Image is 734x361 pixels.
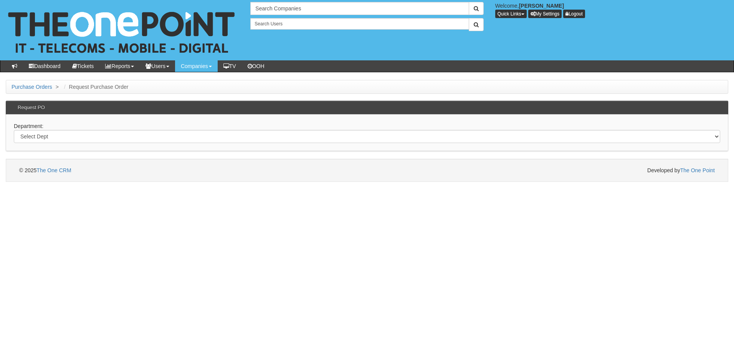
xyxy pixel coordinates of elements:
div: Department: [6,115,728,151]
a: Tickets [66,60,100,72]
a: Reports [99,60,140,72]
span: © 2025 [19,167,71,173]
a: Companies [175,60,218,72]
span: > [54,84,61,90]
a: The One CRM [36,167,71,173]
span: Developed by [647,166,715,174]
h3: Request PO [14,101,49,114]
input: Search Users [250,18,469,30]
a: Users [140,60,175,72]
a: My Settings [528,10,562,18]
a: Logout [563,10,585,18]
a: TV [218,60,242,72]
input: Search Companies [250,2,469,15]
button: Quick Links [495,10,527,18]
a: Purchase Orders [12,84,52,90]
a: OOH [242,60,270,72]
a: Dashboard [23,60,66,72]
b: [PERSON_NAME] [519,3,564,9]
a: The One Point [680,167,715,173]
li: Request Purchase Order [62,83,129,91]
div: Welcome, [489,2,734,18]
